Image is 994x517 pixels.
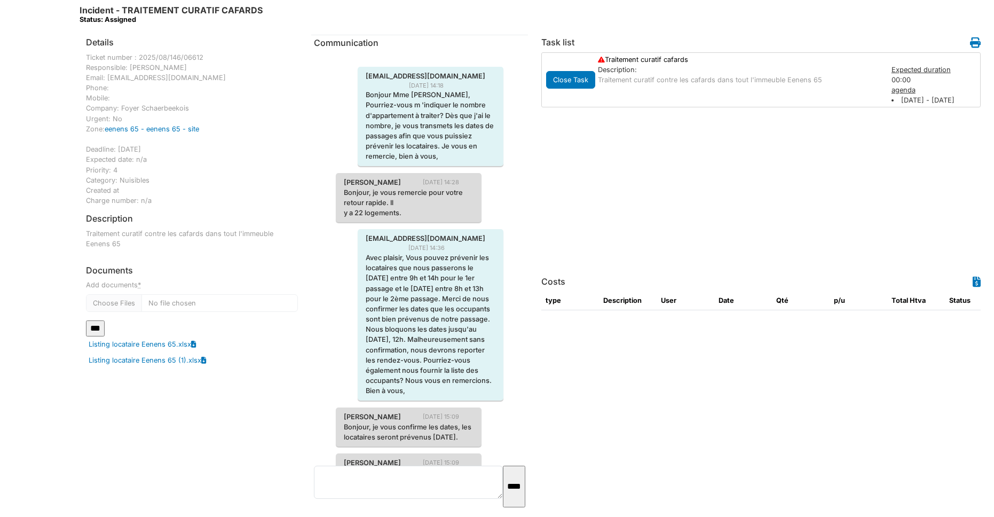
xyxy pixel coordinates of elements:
p: Bonjour, je vous remercie pour votre retour rapide. Il y a 22 logements. [344,187,474,218]
h6: Costs [541,277,565,287]
div: agenda [892,85,979,95]
h6: Details [86,37,114,48]
span: translation missing: en.HTVA [910,296,926,304]
th: type [541,291,599,310]
span: [EMAIL_ADDRESS][DOMAIN_NAME] [358,233,493,244]
span: [PERSON_NAME] [336,412,409,422]
div: Traitement curatif cafards [593,54,886,65]
div: Status: Assigned [80,15,263,23]
p: Traitement curatif contre les cafards dans tout l'immeuble Eenens 65 [598,75,881,85]
li: [DATE] - [DATE] [892,95,979,105]
span: translation missing: en.todo.action.close_task [553,76,588,84]
p: Bonjour, je vous confirme les dates, les locataires seront prévenus [DATE]. [344,422,474,442]
p: Bonjour Mme [PERSON_NAME], Pourriez-vous m 'indiquer le nombre d'appartement à traiter? Dès que j... [366,90,495,161]
div: Description: [598,65,881,75]
span: translation missing: en.total [892,296,908,304]
th: User [657,291,714,310]
h6: Description [86,214,133,224]
th: p/u [830,291,887,310]
p: Avec plaisir, Vous pouvez prévenir les locataires que nous passerons le [DATE] entre 9h et 14h po... [366,253,495,396]
div: 00:00 [886,65,984,106]
div: Expected duration [892,65,979,75]
div: Ticket number : 2025/08/146/06612 Responsible: [PERSON_NAME] Email: [EMAIL_ADDRESS][DOMAIN_NAME] ... [86,52,298,206]
span: [PERSON_NAME] [336,177,409,187]
span: translation missing: en.communication.communication [314,37,378,48]
th: Description [599,291,657,310]
i: Work order [970,37,981,48]
a: Listing locataire Eenens 65.xlsx [89,339,191,349]
span: [DATE] 15:09 [423,412,467,421]
span: [DATE] 14:36 [408,244,453,253]
a: Close Task [546,73,595,84]
span: [DATE] 14:28 [423,178,467,187]
a: Listing locataire Eenens 65 (1).xlsx [89,355,201,365]
span: [PERSON_NAME] [336,458,409,468]
th: Date [714,291,772,310]
span: [DATE] 14:18 [409,81,452,90]
h6: Documents [86,265,298,276]
span: [DATE] 15:09 [423,458,467,467]
h6: Task list [541,37,574,48]
a: eenens 65 - eenens 65 - site [105,125,199,133]
th: Qté [772,291,830,310]
h6: Incident - TRAITEMENT CURATIF CAFARDS [80,5,263,24]
label: Add documents [86,280,141,290]
p: Traitement curatif contre les cafards dans tout l'immeuble Eenens 65 [86,229,298,249]
span: [EMAIL_ADDRESS][DOMAIN_NAME] [358,71,493,81]
abbr: required [138,281,141,289]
